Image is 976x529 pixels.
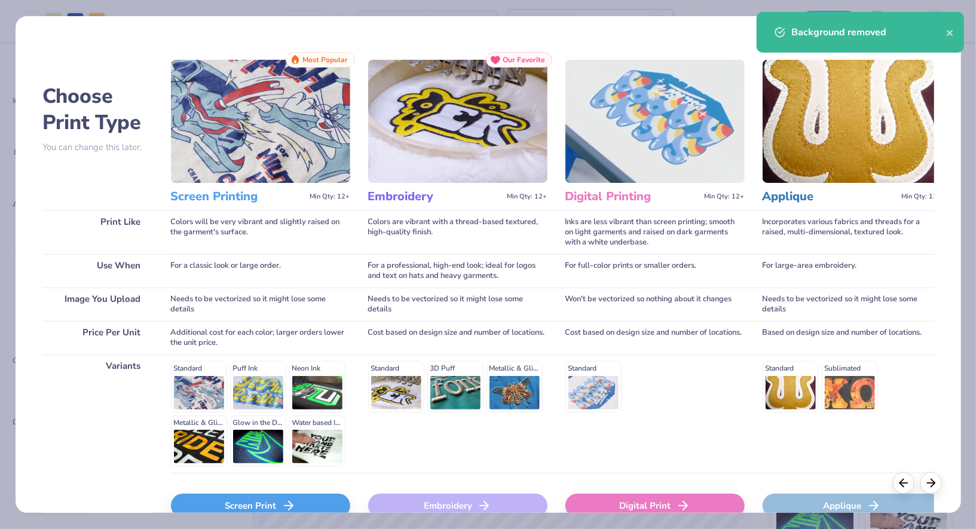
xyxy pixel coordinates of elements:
div: Screen Print [171,494,350,518]
div: Applique [763,494,942,518]
div: Colors will be very vibrant and slightly raised on the garment's surface. [171,210,350,254]
h3: Applique [763,189,897,204]
div: Additional cost for each color; larger orders lower the unit price. [171,321,350,354]
div: Based on design size and number of locations. [763,321,942,354]
div: For a classic look or large order. [171,254,350,288]
h2: Choose Print Type [42,83,153,136]
span: Min Qty: 12+ [310,192,350,201]
img: Screen Printing [171,60,350,183]
div: Cost based on design size and number of locations. [368,321,547,354]
div: Inks are less vibrant than screen printing; smooth on light garments and raised on dark garments ... [565,210,745,254]
h3: Digital Printing [565,189,700,204]
div: Variants [42,354,153,473]
div: Digital Print [565,494,745,518]
div: Needs to be vectorized so it might lose some details [763,288,942,321]
div: Colors are vibrant with a thread-based textured, high-quality finish. [368,210,547,254]
div: For large-area embroidery. [763,254,942,288]
span: Min Qty: 12+ [507,192,547,201]
div: Incorporates various fabrics and threads for a raised, multi-dimensional, textured look. [763,210,942,254]
h3: Screen Printing [171,189,305,204]
div: Background removed [791,25,946,39]
p: You can change this later. [42,142,153,152]
div: Needs to be vectorized so it might lose some details [368,288,547,321]
span: Our Favorite [503,56,546,64]
img: Digital Printing [565,60,745,183]
div: Print Like [42,210,153,254]
div: For a professional, high-end look; ideal for logos and text on hats and heavy garments. [368,254,547,288]
span: Min Qty: 12+ [902,192,942,201]
img: Applique [763,60,942,183]
img: Embroidery [368,60,547,183]
div: Price Per Unit [42,321,153,354]
div: Cost based on design size and number of locations. [565,321,745,354]
div: Needs to be vectorized so it might lose some details [171,288,350,321]
button: close [946,25,954,39]
div: Image You Upload [42,288,153,321]
h3: Embroidery [368,189,503,204]
span: Most Popular [303,56,348,64]
div: Embroidery [368,494,547,518]
div: For full-color prints or smaller orders. [565,254,745,288]
div: Won't be vectorized so nothing about it changes [565,288,745,321]
span: Min Qty: 12+ [705,192,745,201]
div: Use When [42,254,153,288]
